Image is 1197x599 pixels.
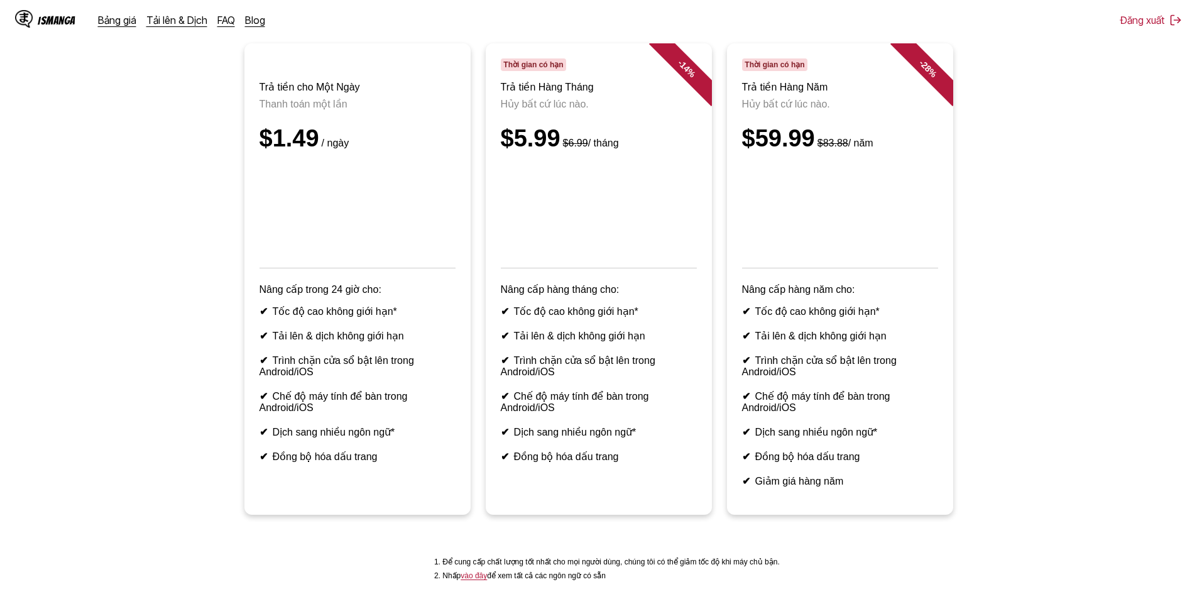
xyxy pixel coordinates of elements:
[217,14,235,26] a: FAQ
[742,98,938,110] p: Hủy bất cứ lúc nào.
[742,305,938,317] li: Tốc độ cao không giới hạn*
[461,571,487,580] a: Available languages
[501,426,697,438] li: Dịch sang nhiều ngôn ngữ*
[260,355,268,366] b: ✔
[501,167,697,250] iframe: PayPal
[146,14,207,26] a: Tải lên & Dịch
[815,138,873,148] small: / năm
[501,98,697,110] p: Hủy bất cứ lúc nào.
[742,125,938,152] div: $59.99
[501,427,509,437] b: ✔
[890,31,965,106] div: - 28 %
[501,354,697,378] li: Trình chặn cửa sổ bật lên trong Android/iOS
[501,81,697,93] h3: Trả tiền Hàng Tháng
[501,330,697,342] li: Tải lên & dịch không giới hạn
[260,451,456,463] li: Đồng bộ hóa dấu trang
[742,306,750,317] b: ✔
[742,167,938,250] iframe: PayPal
[501,355,509,366] b: ✔
[15,10,98,30] a: IsManga LogoIsManga
[742,331,750,341] b: ✔
[442,571,780,580] li: Nhấp để xem tất cả các ngôn ngữ có sẵn
[260,427,268,437] b: ✔
[648,31,724,106] div: - 14 %
[563,138,588,148] s: $6.99
[501,305,697,317] li: Tốc độ cao không giới hạn*
[260,306,268,317] b: ✔
[260,391,268,402] b: ✔
[15,10,33,28] img: IsManga Logo
[38,14,75,26] div: IsManga
[1120,14,1182,26] button: Đăng xuất
[260,330,456,342] li: Tải lên & dịch không giới hạn
[501,331,509,341] b: ✔
[501,306,509,317] b: ✔
[98,14,136,26] a: Bảng giá
[260,390,456,414] li: Chế độ máy tính để bàn trong Android/iOS
[1169,14,1182,26] img: Sign out
[742,58,808,71] span: Thời gian có hạn
[260,81,456,93] h3: Trả tiền cho Một Ngày
[260,98,456,110] p: Thanh toán một lần
[742,81,938,93] h3: Trả tiền Hàng Năm
[501,58,567,71] span: Thời gian có hạn
[442,558,780,566] li: Để cung cấp chất lượng tốt nhất cho mọi người dùng, chúng tôi có thể giảm tốc độ khi máy chủ bận.
[501,125,697,152] div: $5.99
[742,390,938,414] li: Chế độ máy tính để bàn trong Android/iOS
[260,451,268,462] b: ✔
[817,138,848,148] s: $83.88
[260,354,456,378] li: Trình chặn cửa sổ bật lên trong Android/iOS
[742,391,750,402] b: ✔
[245,14,265,26] a: Blog
[501,283,697,295] p: Nâng cấp hàng tháng cho:
[501,451,509,462] b: ✔
[501,390,697,414] li: Chế độ máy tính để bàn trong Android/iOS
[742,476,750,486] b: ✔
[560,138,619,148] small: / tháng
[742,283,938,295] p: Nâng cấp hàng năm cho:
[742,475,938,487] li: Giảm giá hàng năm
[260,125,456,152] div: $1.49
[742,427,750,437] b: ✔
[260,167,456,250] iframe: PayPal
[319,138,349,148] small: / ngày
[260,283,456,295] p: Nâng cấp trong 24 giờ cho:
[501,451,697,463] li: Đồng bộ hóa dấu trang
[742,355,750,366] b: ✔
[260,426,456,438] li: Dịch sang nhiều ngôn ngữ*
[742,426,938,438] li: Dịch sang nhiều ngôn ngữ*
[742,354,938,378] li: Trình chặn cửa sổ bật lên trong Android/iOS
[742,451,750,462] b: ✔
[260,331,268,341] b: ✔
[501,391,509,402] b: ✔
[742,330,938,342] li: Tải lên & dịch không giới hạn
[260,305,456,317] li: Tốc độ cao không giới hạn*
[742,451,938,463] li: Đồng bộ hóa dấu trang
